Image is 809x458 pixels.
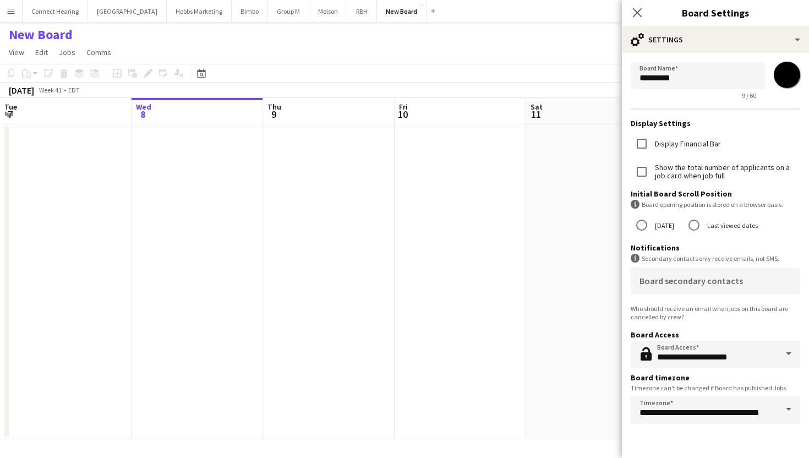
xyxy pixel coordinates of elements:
[631,304,800,321] div: Who should receive an email when jobs on this board are cancelled by crew?
[733,91,765,100] span: 9 / 60
[232,1,268,22] button: Bimbo
[4,102,17,112] span: Tue
[35,47,48,57] span: Edit
[653,140,721,148] label: Display Financial Bar
[82,45,116,59] a: Comms
[653,163,800,180] label: Show the total number of applicants on a job card when job full
[167,1,232,22] button: Hobbs Marketing
[622,26,809,53] div: Settings
[397,108,408,121] span: 10
[377,1,427,22] button: New Board
[268,1,309,22] button: Group M
[631,243,800,253] h3: Notifications
[653,217,674,234] label: [DATE]
[347,1,377,22] button: RBH
[23,1,88,22] button: Connect Hearing
[88,1,167,22] button: [GEOGRAPHIC_DATA]
[631,118,800,128] h3: Display Settings
[631,373,800,383] h3: Board timezone
[399,102,408,112] span: Fri
[631,254,800,263] div: Secondary contacts only receive emails, not SMS.
[531,102,543,112] span: Sat
[309,1,347,22] button: Molson
[9,26,73,43] h1: New Board
[31,45,52,59] a: Edit
[639,275,743,286] mat-label: Board secondary contacts
[68,86,80,94] div: EDT
[631,189,800,199] h3: Initial Board Scroll Position
[631,200,800,209] div: Board opening position is stored on a browser basis.
[266,108,281,121] span: 9
[3,108,17,121] span: 7
[59,47,75,57] span: Jobs
[86,47,111,57] span: Comms
[631,330,800,340] h3: Board Access
[54,45,80,59] a: Jobs
[134,108,151,121] span: 8
[622,6,809,20] h3: Board Settings
[529,108,543,121] span: 11
[4,45,29,59] a: View
[36,86,64,94] span: Week 41
[267,102,281,112] span: Thu
[9,47,24,57] span: View
[631,384,800,392] div: Timezone can't be changed if Board has published Jobs
[705,217,758,234] label: Last viewed dates
[9,85,34,96] div: [DATE]
[136,102,151,112] span: Wed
